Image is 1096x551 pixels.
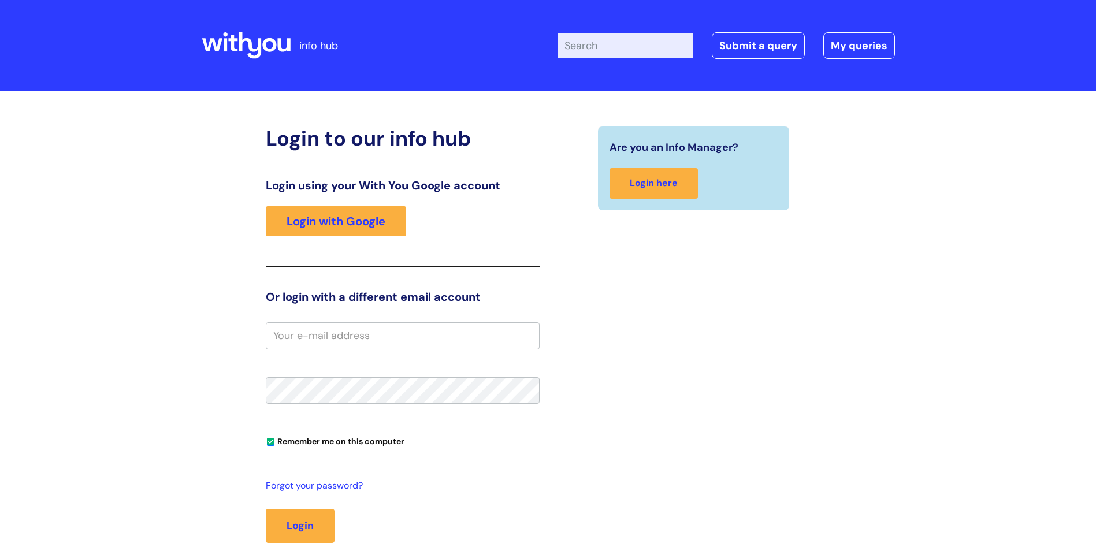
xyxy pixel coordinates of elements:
[266,434,404,446] label: Remember me on this computer
[266,322,540,349] input: Your e-mail address
[266,509,335,542] button: Login
[610,138,738,157] span: Are you an Info Manager?
[267,438,274,446] input: Remember me on this computer
[266,290,540,304] h3: Or login with a different email account
[266,206,406,236] a: Login with Google
[712,32,805,59] a: Submit a query
[823,32,895,59] a: My queries
[266,126,540,151] h2: Login to our info hub
[266,478,534,494] a: Forgot your password?
[266,178,540,192] h3: Login using your With You Google account
[299,36,338,55] p: info hub
[558,33,693,58] input: Search
[266,431,540,450] div: You can uncheck this option if you're logging in from a shared device
[610,168,698,199] a: Login here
